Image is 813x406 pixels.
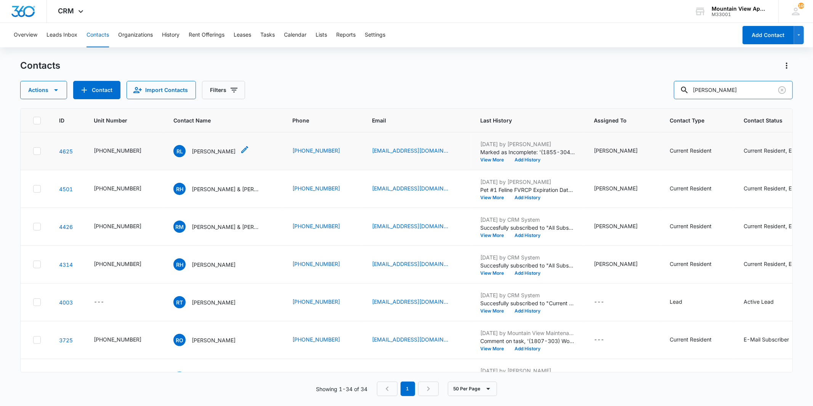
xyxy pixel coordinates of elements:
div: Current Resident [670,260,712,268]
button: Organizations [118,23,153,47]
p: Marked as Incomplete: '(1855-304) Work Order ' ([DATE]). [480,148,576,156]
button: Add History [509,195,546,200]
input: Search Contacts [674,81,793,99]
div: --- [594,335,604,345]
p: Showing 1-34 of 34 [316,385,368,393]
p: [DATE] by [PERSON_NAME] [480,367,576,375]
div: Contact Status - E-Mail Subscriber - Select to Edit Field [744,335,803,345]
div: [PERSON_NAME] [594,147,638,155]
button: Actions [781,60,793,72]
div: Email - ryanodonnell1718@gmail.com - Select to Edit Field [372,335,462,345]
button: View More [480,346,509,351]
a: Navigate to contact details page for Ryan Hiney [59,261,73,268]
span: Unit Number [94,116,155,124]
span: Contact Name [173,116,263,124]
div: notifications count [798,3,804,9]
span: RM [173,221,186,233]
button: View More [480,158,509,162]
div: Unit Number - 545-1807-303 - Select to Edit Field [94,335,155,345]
div: Contact Name - Ryan ODonnell - Select to Edit Field [173,334,249,346]
a: Navigate to contact details page for Ryan Tripp [59,299,73,306]
span: Last History [480,116,564,124]
a: [PHONE_NUMBER] [292,222,340,230]
div: Assigned To - Kaitlyn Mendoza - Select to Edit Field [594,260,651,269]
div: Current Resident [670,147,712,155]
div: [PHONE_NUMBER] [94,147,141,155]
div: Email - rhiney17@gmail.com - Select to Edit Field [372,260,462,269]
p: [DATE] by Mountain View Maintenance [480,329,576,337]
button: Filters [202,81,245,99]
h1: Contacts [20,60,60,71]
div: Contact Name - Ryan Tripp - Select to Edit Field [173,296,249,308]
div: Current Resident [670,184,712,192]
span: CRM [58,7,74,15]
button: Rent Offerings [189,23,224,47]
span: RT [173,296,186,308]
em: 1 [401,382,415,396]
span: RO [173,334,186,346]
a: [EMAIL_ADDRESS][DOMAIN_NAME] [372,298,448,306]
button: Add Contact [73,81,120,99]
a: [EMAIL_ADDRESS][DOMAIN_NAME] [372,222,448,230]
span: Email [372,116,451,124]
button: Tasks [260,23,275,47]
a: [EMAIL_ADDRESS][DOMAIN_NAME] [372,184,448,192]
div: Contact Name - Ryan Lara - Select to Edit Field [173,145,249,157]
p: [DATE] by CRM System [480,253,576,261]
button: View More [480,309,509,313]
button: Add History [509,271,546,275]
p: [PERSON_NAME] [192,336,236,344]
div: Phone - (612) 280-4175 - Select to Edit Field [292,298,354,307]
div: --- [94,298,104,307]
a: [EMAIL_ADDRESS][DOMAIN_NAME] [372,260,448,268]
div: Phone - (913) 775-2283 - Select to Edit Field [292,147,354,156]
div: Contact Type - Current Resident - Select to Edit Field [670,147,725,156]
div: Email - pfeilolivia21@gmail.com - Select to Edit Field [372,222,462,231]
div: Contact Type - Current Resident - Select to Edit Field [670,184,725,193]
div: Contact Type - Current Resident - Select to Edit Field [670,335,725,345]
div: Unit Number - 545-1809-104 - Select to Edit Field [94,260,155,269]
button: Add History [509,309,546,313]
div: Lead [670,298,682,306]
div: Unit Number - 545-1817-203 - Select to Edit Field [94,222,155,231]
div: --- [594,298,604,307]
div: Contact Name - Ryan Murray & Olivia Grace Pfeil - Select to Edit Field [173,221,274,233]
button: Leads Inbox [47,23,77,47]
div: Assigned To - Makenna Berry - Select to Edit Field [594,222,651,231]
a: [EMAIL_ADDRESS][DOMAIN_NAME] [372,147,448,155]
a: Navigate to contact details page for Ryan Murray & Olivia Grace Pfeil [59,224,73,230]
button: View More [480,271,509,275]
button: Contacts [87,23,109,47]
span: RL [173,145,186,157]
div: Unit Number - 545-1855-304 - Select to Edit Field [94,147,155,156]
span: Contact Type [670,116,714,124]
p: [PERSON_NAME] [192,261,236,269]
button: Add History [509,233,546,238]
div: [PERSON_NAME] [594,222,638,230]
a: [PHONE_NUMBER] [292,147,340,155]
a: [PHONE_NUMBER] [292,260,340,268]
div: Unit Number - 545-1867-204 - Select to Edit Field [94,184,155,193]
a: Navigate to contact details page for Ryan ODonnell [59,337,73,343]
button: 50 Per Page [448,382,497,396]
span: RG [173,372,186,384]
div: Assigned To - Makenna Berry - Select to Edit Field [594,147,651,156]
button: Add History [509,346,546,351]
p: [DATE] by CRM System [480,291,576,299]
a: [PHONE_NUMBER] [292,298,340,306]
button: History [162,23,180,47]
div: Assigned To - - Select to Edit Field [594,298,618,307]
div: Contact Name - Ryan Hiney - Select to Edit Field [173,258,249,271]
div: account name [712,6,767,12]
p: Succesfully subscribed to "All Subscribers". [480,224,576,232]
div: [PHONE_NUMBER] [94,184,141,192]
button: Add History [509,158,546,162]
button: Add Contact [742,26,794,44]
a: [EMAIL_ADDRESS][DOMAIN_NAME] [372,335,448,343]
div: Phone - (773) 682-2551 - Select to Edit Field [292,335,354,345]
button: Reports [336,23,356,47]
p: Comment on task, '(1807-303) Work Order ' "Water and air filter replaced. No further action needed." [480,337,576,345]
div: Email - RyanMtripp@yahoo.com - Select to Edit Field [372,298,462,307]
span: Phone [292,116,343,124]
div: Email - laralrl@hotmail.com - Select to Edit Field [372,147,462,156]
